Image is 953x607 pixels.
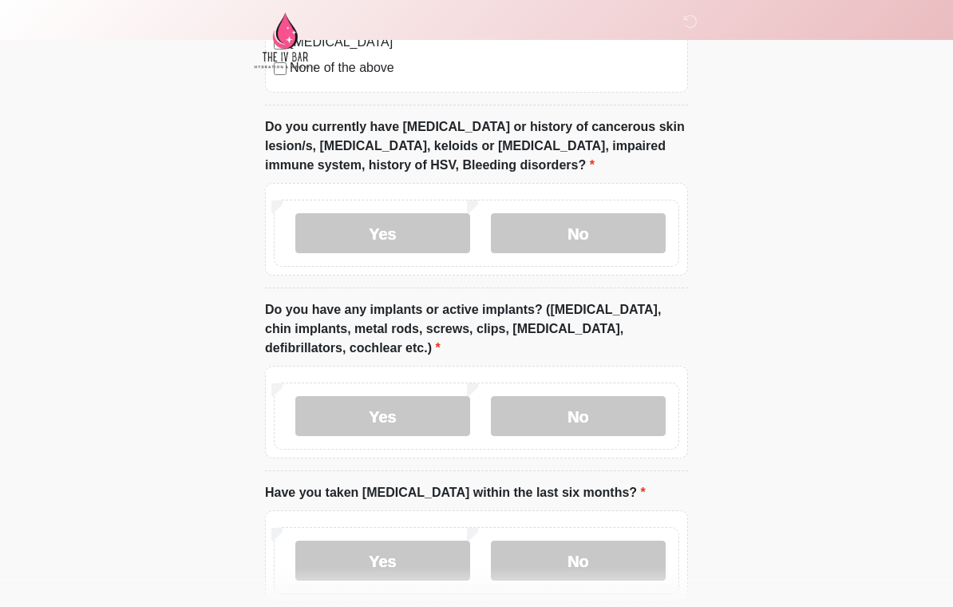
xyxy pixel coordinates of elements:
[265,300,688,358] label: Do you have any implants or active implants? ([MEDICAL_DATA], chin implants, metal rods, screws, ...
[491,541,666,581] label: No
[295,213,470,253] label: Yes
[295,541,470,581] label: Yes
[265,483,646,502] label: Have you taken [MEDICAL_DATA] within the last six months?
[295,396,470,436] label: Yes
[491,213,666,253] label: No
[265,117,688,175] label: Do you currently have [MEDICAL_DATA] or history of cancerous skin lesion/s, [MEDICAL_DATA], keloi...
[249,12,321,69] img: The IV Bar, LLC Logo
[491,396,666,436] label: No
